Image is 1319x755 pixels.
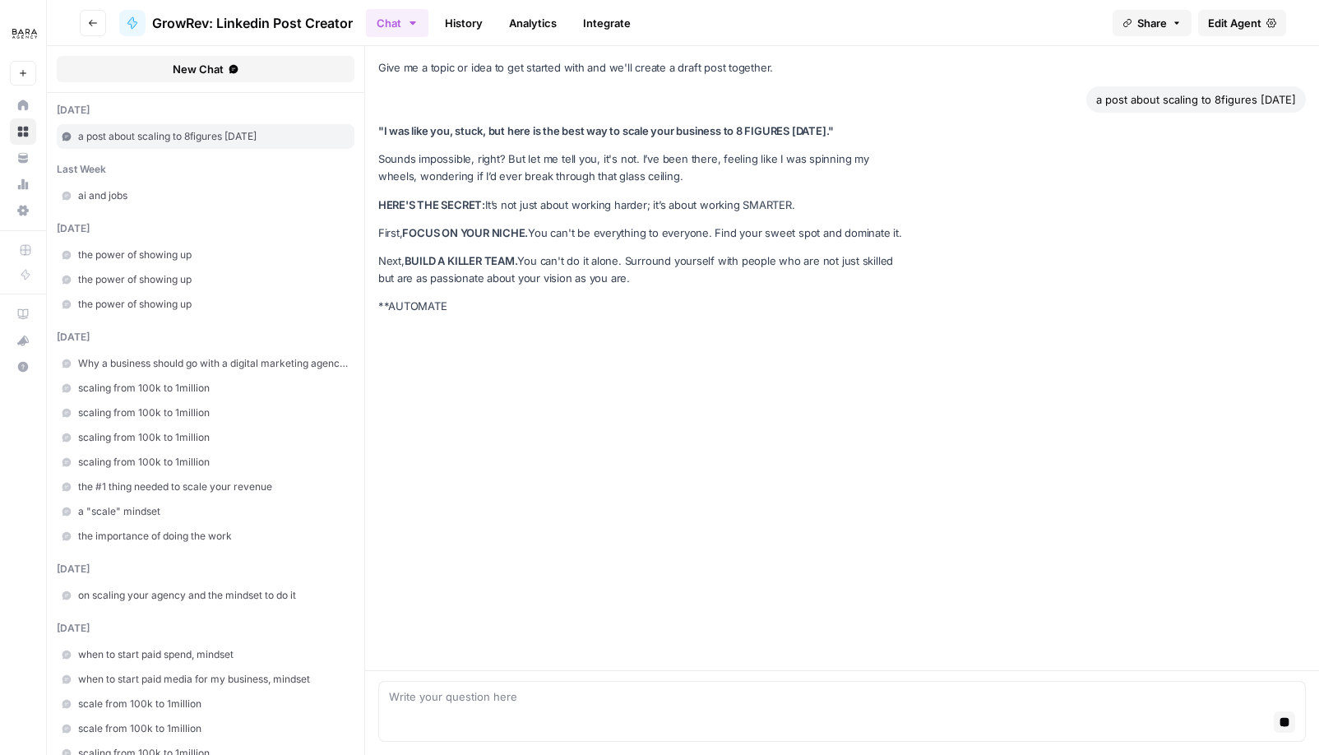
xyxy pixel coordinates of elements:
span: the power of showing up [78,272,349,287]
p: Next, You can't do it alone. Surround yourself with people who are not just skilled but are as pa... [378,252,905,287]
div: a post about scaling to 8figures [DATE] [1086,86,1306,113]
img: Bara Agency Logo [10,19,39,49]
button: Help + Support [10,354,36,380]
a: Your Data [10,145,36,171]
a: scaling from 100k to 1million [57,425,354,450]
a: when to start paid media for my business, mindset [57,667,354,692]
button: Workspace: Bara Agency [10,13,36,54]
span: Why a business should go with a digital marketing agency? [78,356,349,371]
p: Sounds impossible, right? But let me tell you, it's not. I’ve been there, feeling like I was spin... [378,151,905,185]
a: scale from 100k to 1million [57,692,354,716]
span: scaling from 100k to 1million [78,455,349,470]
a: Integrate [573,10,641,36]
div: [DATE] [57,562,354,577]
span: Edit Agent [1208,15,1261,31]
a: scale from 100k to 1million [57,716,354,741]
span: New Chat [173,61,224,77]
div: [DATE] [57,621,354,636]
button: New Chat [57,56,354,82]
div: [DATE] [57,330,354,345]
a: Analytics [499,10,567,36]
strong: HERE'S THE SECRET: [378,198,485,211]
button: Share [1113,10,1192,36]
a: Settings [10,197,36,224]
p: It’s not just about working harder; it’s about working SMARTER. [378,197,905,214]
p: **AUTOMATE [378,298,905,315]
span: GrowRev: Linkedin Post Creator [152,13,353,33]
strong: BUILD A KILLER TEAM. [405,254,518,267]
a: scaling from 100k to 1million [57,376,354,401]
a: GrowRev: Linkedin Post Creator [119,10,353,36]
span: when to start paid media for my business, mindset [78,672,349,687]
a: the power of showing up [57,267,354,292]
a: Usage [10,171,36,197]
span: the power of showing up [78,297,349,312]
a: AirOps Academy [10,301,36,327]
strong: "I was like you, stuck, but here is the best way to scale your business to 8 FIGURES [DATE]." [378,124,834,137]
a: Browse [10,118,36,145]
span: the power of showing up [78,248,349,262]
div: last week [57,162,354,177]
a: the power of showing up [57,292,354,317]
span: ai and jobs [78,188,349,203]
a: a "scale" mindset [57,499,354,524]
button: What's new? [10,327,36,354]
span: a "scale" mindset [78,504,349,519]
a: when to start paid spend, mindset [57,642,354,667]
span: scale from 100k to 1million [78,721,349,736]
span: a post about scaling to 8figures [DATE] [78,129,349,144]
a: scaling from 100k to 1million [57,401,354,425]
span: scale from 100k to 1million [78,697,349,711]
a: Home [10,92,36,118]
div: What's new? [11,328,35,353]
a: Edit Agent [1198,10,1286,36]
span: scaling from 100k to 1million [78,381,349,396]
span: scaling from 100k to 1million [78,405,349,420]
a: History [435,10,493,36]
div: [DATE] [57,103,354,118]
span: Share [1137,15,1167,31]
span: when to start paid spend, mindset [78,647,349,662]
a: scaling from 100k to 1million [57,450,354,475]
a: a post about scaling to 8figures [DATE] [57,124,354,149]
button: Chat [366,9,428,37]
span: scaling from 100k to 1million [78,430,349,445]
a: the power of showing up [57,243,354,267]
strong: FOCUS ON YOUR NICHE. [402,226,528,239]
p: Give me a topic or idea to get started with and we'll create a draft post together. [378,59,905,76]
a: the importance of doing the work [57,524,354,549]
span: the #1 thing needed to scale your revenue [78,479,349,494]
a: ai and jobs [57,183,354,208]
p: First, You can't be everything to everyone. Find your sweet spot and dominate it. [378,225,905,242]
div: [DATE] [57,221,354,236]
a: Why a business should go with a digital marketing agency? [57,351,354,376]
span: the importance of doing the work [78,529,349,544]
span: on scaling your agency and the mindset to do it [78,588,349,603]
a: the #1 thing needed to scale your revenue [57,475,354,499]
a: on scaling your agency and the mindset to do it [57,583,354,608]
